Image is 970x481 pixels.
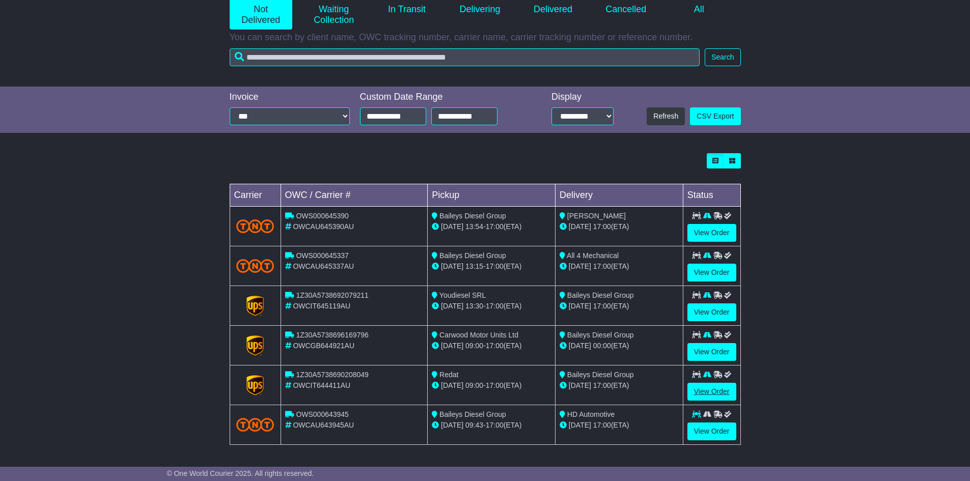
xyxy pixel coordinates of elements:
div: Display [551,92,614,103]
a: View Order [687,303,736,321]
span: OWCAU645337AU [293,262,354,270]
span: OWS000645390 [296,212,349,220]
div: (ETA) [560,341,679,351]
a: View Order [687,224,736,242]
span: 17:00 [486,222,504,231]
td: Status [683,184,740,207]
span: Baileys Diesel Group [567,331,634,339]
img: GetCarrierServiceLogo [246,335,264,356]
span: Baileys Diesel Group [439,212,506,220]
span: 17:00 [593,222,611,231]
span: © One World Courier 2025. All rights reserved. [167,469,314,477]
span: 13:15 [465,262,483,270]
a: View Order [687,422,736,440]
img: GetCarrierServiceLogo [246,375,264,395]
div: Custom Date Range [360,92,523,103]
span: 17:00 [486,342,504,350]
img: TNT_Domestic.png [236,219,274,233]
span: [DATE] [441,342,463,350]
span: 09:43 [465,421,483,429]
p: You can search by client name, OWC tracking number, carrier name, carrier tracking number or refe... [230,32,741,43]
span: [DATE] [441,262,463,270]
button: Search [705,48,740,66]
span: 1Z30A5738690208049 [296,371,368,379]
div: - (ETA) [432,301,551,312]
span: 13:54 [465,222,483,231]
span: OWCIT645119AU [293,302,350,310]
div: - (ETA) [432,380,551,391]
span: [DATE] [441,381,463,389]
span: Baileys Diesel Group [439,410,506,418]
td: OWC / Carrier # [281,184,428,207]
span: 17:00 [593,262,611,270]
span: Baileys Diesel Group [567,291,634,299]
span: 17:00 [486,302,504,310]
td: Delivery [555,184,683,207]
div: (ETA) [560,261,679,272]
span: 17:00 [593,381,611,389]
span: All 4 Mechanical [567,251,619,260]
div: (ETA) [560,380,679,391]
span: HD Automotive [567,410,615,418]
div: (ETA) [560,420,679,431]
button: Refresh [647,107,685,125]
span: 17:00 [486,381,504,389]
span: [DATE] [441,302,463,310]
span: Baileys Diesel Group [567,371,634,379]
span: [DATE] [569,342,591,350]
span: Baileys Diesel Group [439,251,506,260]
span: [PERSON_NAME] [567,212,626,220]
img: GetCarrierServiceLogo [246,296,264,316]
span: [DATE] [569,421,591,429]
span: [DATE] [569,262,591,270]
td: Carrier [230,184,281,207]
a: View Order [687,264,736,281]
span: [DATE] [441,421,463,429]
span: [DATE] [569,222,591,231]
span: 09:00 [465,381,483,389]
span: OWS000645337 [296,251,349,260]
span: 17:00 [593,421,611,429]
span: 17:00 [486,421,504,429]
span: OWCAU643945AU [293,421,354,429]
span: 00:00 [593,342,611,350]
span: 13:30 [465,302,483,310]
img: TNT_Domestic.png [236,418,274,432]
div: - (ETA) [432,341,551,351]
div: (ETA) [560,221,679,232]
div: - (ETA) [432,420,551,431]
a: View Order [687,383,736,401]
span: 17:00 [486,262,504,270]
div: - (ETA) [432,261,551,272]
span: [DATE] [569,381,591,389]
div: - (ETA) [432,221,551,232]
span: Carwood Motor Units Ltd [439,331,518,339]
img: TNT_Domestic.png [236,259,274,273]
span: 09:00 [465,342,483,350]
span: [DATE] [441,222,463,231]
span: 17:00 [593,302,611,310]
span: OWCIT644411AU [293,381,350,389]
span: [DATE] [569,302,591,310]
div: (ETA) [560,301,679,312]
span: OWS000643945 [296,410,349,418]
span: OWCAU645390AU [293,222,354,231]
div: Invoice [230,92,350,103]
td: Pickup [428,184,556,207]
span: 1Z30A5738696169796 [296,331,368,339]
a: CSV Export [690,107,740,125]
span: Redat [439,371,458,379]
span: OWCGB644921AU [293,342,354,350]
a: View Order [687,343,736,361]
span: 1Z30A5738692079211 [296,291,368,299]
span: Youdiesel SRL [439,291,486,299]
